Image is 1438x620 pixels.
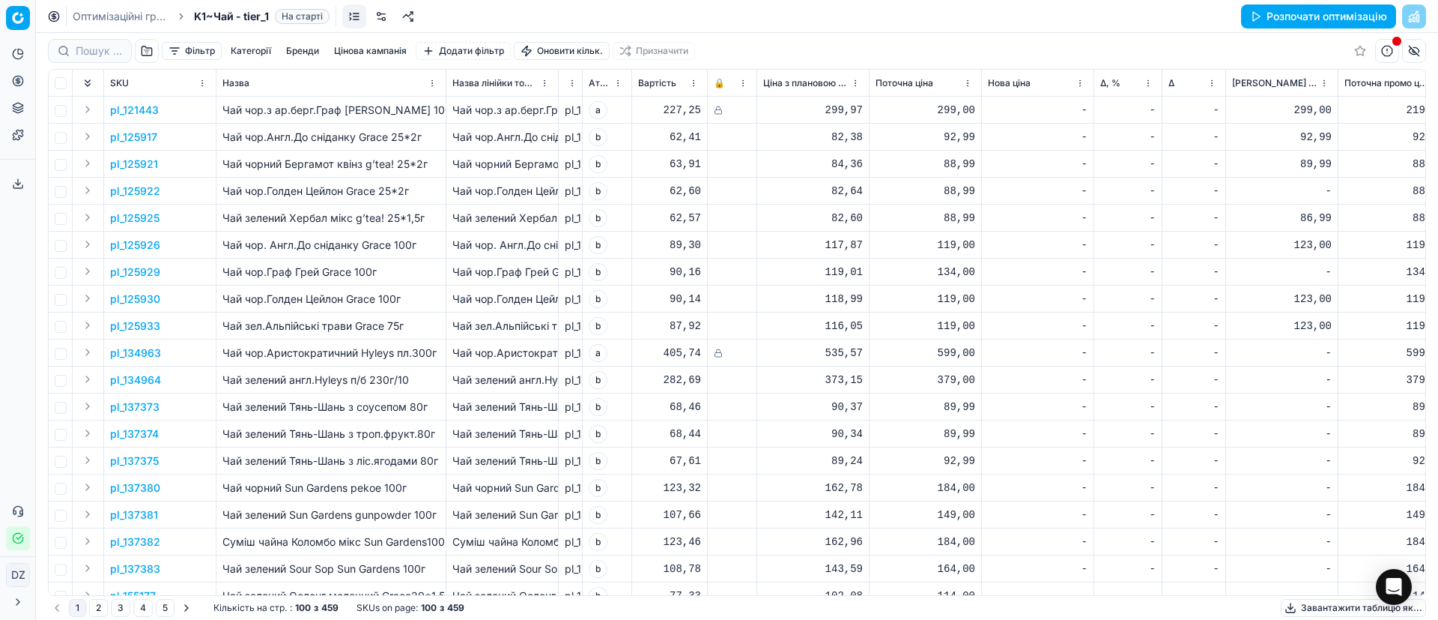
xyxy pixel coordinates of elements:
div: 92,99 [876,454,975,469]
div: 89,99 [876,427,975,442]
span: b [589,371,607,389]
div: pl_125929 [565,265,576,280]
span: b [589,236,607,254]
p: Чай чор.Аристократичний Hyleys пл.300г [222,346,440,361]
p: pl_125929 [110,265,160,280]
span: 🔒 [714,77,725,89]
button: pl_125925 [110,211,160,226]
div: - [1168,292,1219,307]
div: 62,57 [638,211,701,226]
div: Чай зелений Sun Gardens gunpowder 100г [452,508,552,523]
div: - [1168,157,1219,172]
button: 5 [156,599,175,617]
button: pl_137373 [110,400,160,415]
div: pl_134964 [565,373,576,388]
div: - [988,292,1087,307]
button: pl_125933 [110,319,160,334]
button: Оновити кільк. [514,42,610,60]
div: 90,34 [763,427,863,442]
div: pl_125925 [565,211,576,226]
p: pl_137381 [110,508,158,523]
button: Expand [79,262,97,280]
button: pl_155177 [110,589,156,604]
span: b [589,452,607,470]
div: Чай чор.Голден Цейлон Grace 100г [452,292,552,307]
span: b [589,317,607,335]
div: Чай чор.Голден Цейлон Gracе 25*2г [452,184,552,199]
p: Чай зел.Альпійські трави Grace 75г [222,319,440,334]
span: K1~Чай - tier_1На старті [194,9,330,24]
p: Чай зелений Хербал мікс g’tea! 25*1,5г [222,211,440,226]
div: 87,92 [638,319,701,334]
button: DZ [6,563,30,587]
div: pl_125917 [565,130,576,145]
strong: 459 [447,602,464,614]
div: - [1100,400,1156,415]
button: Expand [79,127,97,145]
p: pl_134964 [110,373,161,388]
div: - [1100,481,1156,496]
div: - [988,508,1087,523]
p: pl_121443 [110,103,159,118]
button: pl_134963 [110,346,161,361]
div: 299,00 [876,103,975,118]
div: - [1168,184,1219,199]
button: Expand [79,424,97,442]
div: - [1168,454,1219,469]
span: b [589,155,607,173]
div: 89,30 [638,238,701,253]
div: - [1100,346,1156,361]
button: Expand all [79,74,97,92]
div: - [1168,508,1219,523]
div: 535,57 [763,346,863,361]
span: Δ, % [1100,77,1120,89]
div: - [1100,292,1156,307]
span: b [589,533,607,551]
div: 118,99 [763,292,863,307]
div: 116,05 [763,319,863,334]
div: 88,99 [876,157,975,172]
button: pl_125926 [110,238,160,253]
button: 1 [69,599,86,617]
strong: 100 [295,602,311,614]
div: 379,00 [876,373,975,388]
p: Чай чор.Англ.До сніданку Grace 25*2г [222,130,440,145]
button: 3 [111,599,130,617]
div: 82,38 [763,130,863,145]
div: - [988,211,1087,226]
span: DZ [7,564,29,586]
div: pl_137380 [565,481,576,496]
div: - [1232,373,1332,388]
span: Поточна ціна [876,77,933,89]
p: pl_137383 [110,562,160,577]
button: Expand [79,235,97,253]
div: - [1100,211,1156,226]
span: На старті [275,9,330,24]
div: - [1232,481,1332,496]
div: 67,61 [638,454,701,469]
strong: 100 [421,602,437,614]
div: 142,11 [763,508,863,523]
div: 123,46 [638,535,701,550]
button: Призначити [613,42,695,60]
span: Назва лінійки товарів [452,77,537,89]
button: Expand [79,316,97,334]
div: 62,41 [638,130,701,145]
div: 92,99 [1232,130,1332,145]
div: 88,99 [876,211,975,226]
span: b [589,398,607,416]
div: 123,00 [1232,238,1332,253]
div: 117,87 [763,238,863,253]
button: pl_125917 [110,130,157,145]
span: b [589,506,607,524]
button: Бренди [280,42,325,60]
div: Open Intercom Messenger [1376,569,1412,605]
div: - [1168,427,1219,442]
div: - [1232,454,1332,469]
div: Чай чор. Англ.До сніданку Grace 100г [452,238,552,253]
div: - [1232,265,1332,280]
div: - [1168,238,1219,253]
div: 373,15 [763,373,863,388]
p: Чай чор.Граф Грей Grace 100г [222,265,440,280]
